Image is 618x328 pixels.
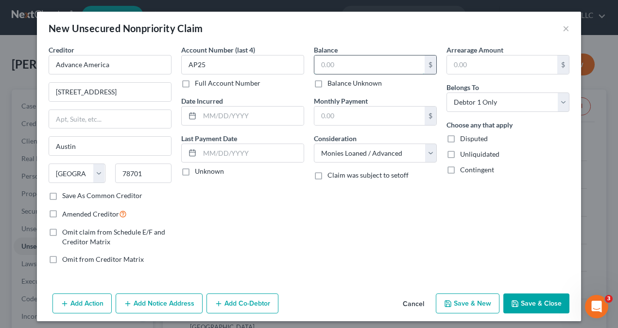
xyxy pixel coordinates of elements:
[314,107,425,125] input: 0.00
[425,107,436,125] div: $
[181,96,223,106] label: Date Incurred
[314,96,368,106] label: Monthly Payment
[116,293,203,314] button: Add Notice Address
[460,150,499,158] span: Unliquidated
[605,295,613,303] span: 3
[115,164,172,183] input: Enter zip...
[327,171,409,179] span: Claim was subject to setoff
[447,55,557,74] input: 0.00
[314,133,357,144] label: Consideration
[446,120,513,130] label: Choose any that apply
[49,55,172,74] input: Search creditor by name...
[52,293,112,314] button: Add Action
[503,293,569,314] button: Save & Close
[557,55,569,74] div: $
[425,55,436,74] div: $
[49,137,171,155] input: Enter city...
[395,294,432,314] button: Cancel
[195,166,224,176] label: Unknown
[181,55,304,74] input: XXXX
[327,78,382,88] label: Balance Unknown
[460,165,494,174] span: Contingent
[563,22,569,34] button: ×
[195,78,260,88] label: Full Account Number
[200,107,304,125] input: MM/DD/YYYY
[200,144,304,163] input: MM/DD/YYYY
[585,295,608,318] iframe: Intercom live chat
[49,83,171,101] input: Enter address...
[314,45,338,55] label: Balance
[314,55,425,74] input: 0.00
[49,110,171,128] input: Apt, Suite, etc...
[181,45,255,55] label: Account Number (last 4)
[206,293,278,314] button: Add Co-Debtor
[62,255,144,263] span: Omit from Creditor Matrix
[49,46,74,54] span: Creditor
[446,45,503,55] label: Arrearage Amount
[62,228,165,246] span: Omit claim from Schedule E/F and Creditor Matrix
[181,133,237,144] label: Last Payment Date
[436,293,499,314] button: Save & New
[446,83,479,91] span: Belongs To
[62,210,119,218] span: Amended Creditor
[460,134,488,143] span: Disputed
[62,191,142,200] label: Save As Common Creditor
[49,21,203,35] div: New Unsecured Nonpriority Claim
